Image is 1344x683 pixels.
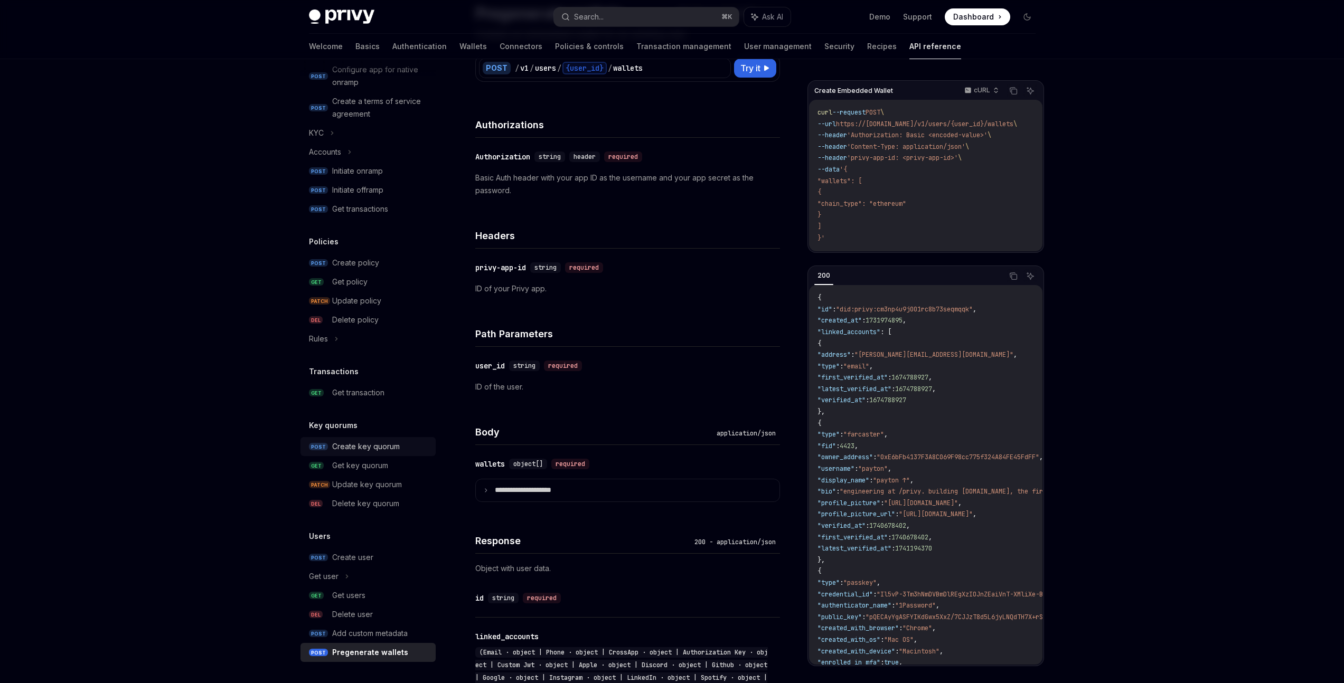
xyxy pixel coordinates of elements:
[867,34,897,59] a: Recipes
[836,487,840,496] span: :
[300,456,436,475] a: GETGet key quorum
[869,476,873,485] span: :
[847,143,965,151] span: 'Content-Type: application/json'
[832,108,866,117] span: --request
[475,151,530,162] div: Authorization
[300,272,436,291] a: GETGet policy
[744,34,812,59] a: User management
[877,453,1039,461] span: "0xE6bFb4137F3A8C069F98cc775f324A84FE45FdFF"
[300,383,436,402] a: GETGet transaction
[880,108,884,117] span: \
[953,12,994,22] span: Dashboard
[309,34,343,59] a: Welcome
[475,229,780,243] h4: Headers
[895,385,932,393] span: 1674788927
[840,578,843,587] span: :
[332,497,399,510] div: Delete key quorum
[973,305,976,314] span: ,
[869,396,906,404] span: 1674788927
[332,184,383,196] div: Initiate offramp
[817,430,840,439] span: "type"
[535,63,556,73] div: users
[565,262,603,273] div: required
[475,327,780,341] h4: Path Parameters
[475,172,780,197] p: Basic Auth header with your app ID as the username and your app secret as the password.
[851,350,854,359] span: :
[721,13,732,21] span: ⌘ K
[895,601,936,610] span: "1Password"
[1023,269,1037,283] button: Ask AI
[309,592,324,600] span: GET
[817,165,840,174] span: --data
[895,544,932,553] span: 1741194370
[854,350,1013,359] span: "[PERSON_NAME][EMAIL_ADDRESS][DOMAIN_NAME]"
[939,647,943,656] span: ,
[817,464,854,473] span: "username"
[891,373,928,382] span: 1674788927
[574,153,596,161] span: header
[899,624,903,632] span: :
[891,385,895,393] span: :
[888,533,891,542] span: :
[740,62,760,74] span: Try it
[309,259,328,267] span: POST
[840,442,854,450] span: 4423
[817,510,895,518] span: "profile_picture_url"
[744,7,791,26] button: Ask AI
[928,533,932,542] span: ,
[817,521,866,530] span: "verified_at"
[551,459,589,469] div: required
[562,62,607,74] div: {user_id}
[613,63,643,73] div: wallets
[309,365,359,378] h5: Transactions
[958,154,962,162] span: \
[475,361,505,371] div: user_id
[300,200,436,219] a: POSTGet transactions
[843,430,884,439] span: "farcaster"
[817,476,869,485] span: "display_name"
[309,570,339,583] div: Get user
[817,590,873,599] span: "credential_id"
[309,104,328,112] span: POST
[843,578,877,587] span: "passkey"
[309,630,328,638] span: POST
[523,593,561,603] div: required
[608,63,612,73] div: /
[475,562,780,575] p: Object with user data.
[300,60,436,92] a: POSTConfigure app for native onramp
[309,481,330,489] span: PATCH
[530,63,534,73] div: /
[817,200,906,208] span: "chain_type": "ethereum"
[309,297,330,305] span: PATCH
[817,567,821,575] span: {
[873,453,877,461] span: :
[1007,269,1020,283] button: Copy the contents from the code block
[300,291,436,310] a: PATCHUpdate policy
[332,257,379,269] div: Create policy
[817,635,880,644] span: "created_with_os"
[958,82,1003,100] button: cURL
[884,635,914,644] span: "Mac OS"
[817,328,880,336] span: "linked_accounts"
[814,87,893,95] span: Create Embedded Wallet
[475,631,539,642] div: linked_accounts
[866,396,869,404] span: :
[492,594,514,602] span: string
[309,530,331,543] h5: Users
[1019,8,1036,25] button: Toggle dark mode
[891,544,895,553] span: :
[817,407,825,416] span: },
[332,203,388,215] div: Get transactions
[817,373,888,382] span: "first_verified_at"
[817,120,836,128] span: --url
[866,521,869,530] span: :
[604,151,642,162] div: required
[300,586,436,605] a: GETGet users
[840,487,1311,496] span: "engineering at /privy. building [DOMAIN_NAME], the first Farcaster video client. nyc. 👨‍💻🍎🏳️‍🌈 [...
[899,510,973,518] span: "[URL][DOMAIN_NAME]"
[355,34,380,59] a: Basics
[862,316,866,325] span: :
[309,146,341,158] div: Accounts
[884,499,958,507] span: "[URL][DOMAIN_NAME]"
[392,34,447,59] a: Authentication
